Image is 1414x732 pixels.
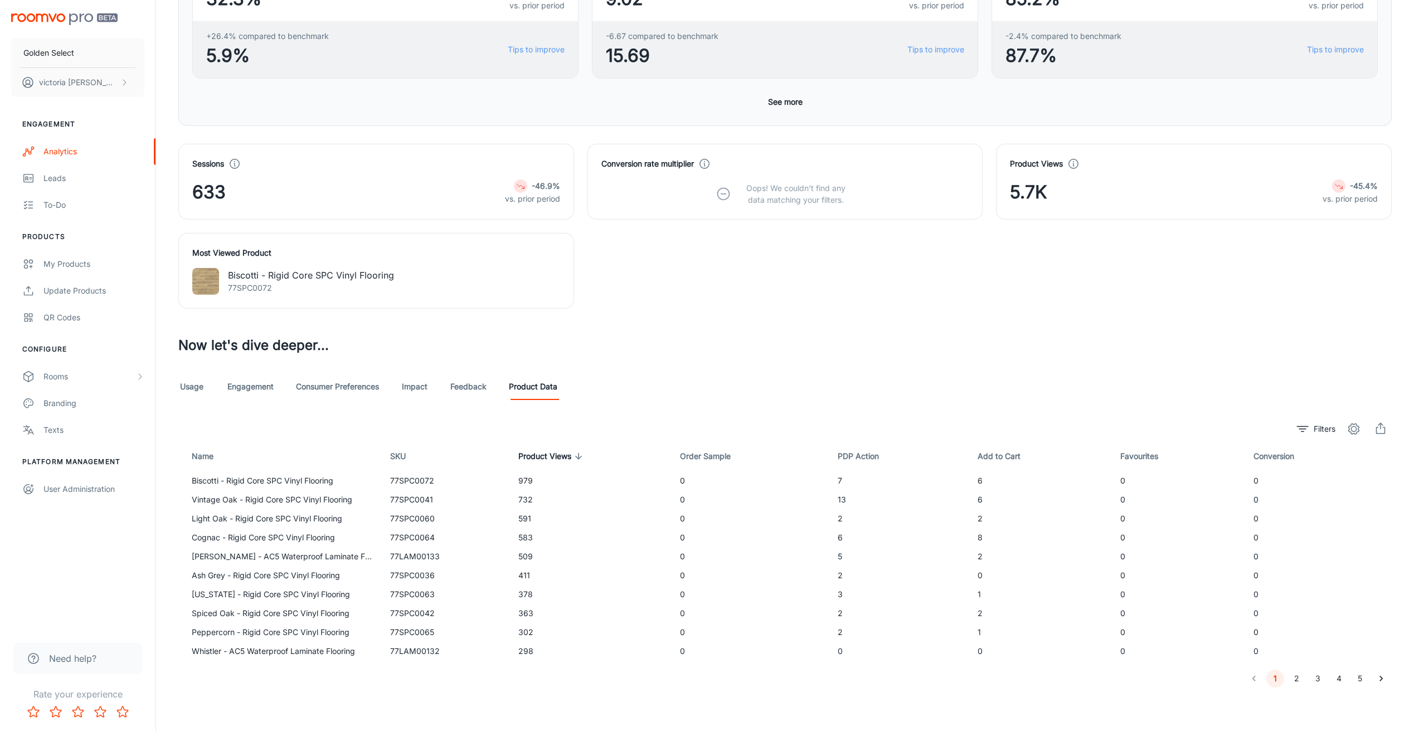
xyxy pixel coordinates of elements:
span: 633 [192,179,226,206]
td: 979 [509,471,671,490]
span: Favourites [1120,450,1173,463]
span: 5.7K [1010,179,1047,206]
td: 298 [509,642,671,661]
button: Rate 1 star [22,701,45,723]
p: vs. prior period [505,193,560,205]
td: 0 [671,566,829,585]
td: 2 [829,604,969,623]
td: 2 [829,566,969,585]
a: Consumer Preferences [296,373,379,400]
h4: Sessions [192,158,224,170]
td: [PERSON_NAME] - AC5 Waterproof Laminate Flooring [178,547,381,566]
td: 77LAM00132 [381,642,509,661]
td: 0 [671,509,829,528]
span: +26.4% compared to benchmark [206,30,329,42]
span: 87.7% [1005,42,1121,69]
h4: Conversion rate multiplier [601,158,694,170]
td: 2 [969,547,1111,566]
span: Order Sample [680,450,745,463]
button: Golden Select [11,38,144,67]
td: 1 [969,623,1111,642]
td: 77SPC0041 [381,490,509,509]
td: 8 [969,528,1111,547]
div: To-do [43,199,144,211]
div: Branding [43,397,144,409]
td: 3 [829,585,969,604]
td: 0 [969,642,1111,661]
td: 0 [829,642,969,661]
td: 77LAM00133 [381,547,509,566]
td: 2 [969,604,1111,623]
td: 0 [969,566,1111,585]
p: Golden Select [23,47,74,59]
button: settings [1343,418,1365,440]
td: 363 [509,604,671,623]
td: 6 [829,528,969,547]
span: SKU [390,450,420,463]
td: 0 [671,490,829,509]
p: vs. prior period [1323,193,1378,205]
td: Spiced Oak - Rigid Core SPC Vinyl Flooring [178,604,381,623]
td: 2 [829,623,969,642]
a: Product Data [509,373,557,400]
td: 0 [1245,642,1392,661]
td: 0 [1111,490,1245,509]
div: Texts [43,424,144,436]
button: See more [764,92,807,112]
p: 77SPC0072 [228,282,394,294]
button: Rate 5 star [111,701,134,723]
strong: -46.9% [532,181,560,191]
td: 583 [509,528,671,547]
span: 15.69 [606,42,718,69]
td: 732 [509,490,671,509]
td: 0 [1245,528,1392,547]
div: Leads [43,172,144,184]
td: Peppercorn - Rigid Core SPC Vinyl Flooring [178,623,381,642]
span: PDP Action [838,450,893,463]
td: 77SPC0042 [381,604,509,623]
div: QR Codes [43,311,144,324]
td: [US_STATE] - Rigid Core SPC Vinyl Flooring [178,585,381,604]
td: 2 [969,509,1111,528]
h3: Now let's dive deeper... [178,335,1392,355]
button: Rate 3 star [67,701,89,723]
td: 7 [829,471,969,490]
td: 0 [1245,490,1392,509]
td: 378 [509,585,671,604]
button: victoria [PERSON_NAME] [11,68,144,97]
td: 6 [969,471,1111,490]
td: Whistler - AC5 Waterproof Laminate Flooring [178,642,381,661]
td: 0 [1111,528,1245,547]
td: 0 [671,642,829,661]
td: Cognac - Rigid Core SPC Vinyl Flooring [178,528,381,547]
td: 5 [829,547,969,566]
td: 0 [671,471,829,490]
button: page 1 [1266,670,1284,687]
td: 13 [829,490,969,509]
td: 0 [1111,623,1245,642]
p: Oops! We couldn’t find any data matching your filters. [738,182,854,206]
td: 0 [1111,547,1245,566]
td: 0 [1111,566,1245,585]
nav: pagination navigation [1243,670,1392,687]
button: Go to next page [1372,670,1390,687]
td: Vintage Oak - Rigid Core SPC Vinyl Flooring [178,490,381,509]
a: Engagement [227,373,274,400]
td: 0 [671,623,829,642]
div: Rooms [43,370,135,383]
a: Tips to improve [508,43,565,56]
h4: Most Viewed Product [192,247,560,259]
td: 0 [1111,604,1245,623]
td: 0 [1111,642,1245,661]
td: 2 [829,509,969,528]
td: 0 [671,547,829,566]
div: Analytics [43,145,144,158]
td: Ash Grey - Rigid Core SPC Vinyl Flooring [178,566,381,585]
button: Go to page 2 [1287,670,1305,687]
button: Go to page 5 [1351,670,1369,687]
span: Name [192,450,228,463]
p: Rate your experience [9,687,147,701]
a: Usage [178,373,205,400]
td: 0 [1245,604,1392,623]
strong: -45.4% [1350,181,1378,191]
